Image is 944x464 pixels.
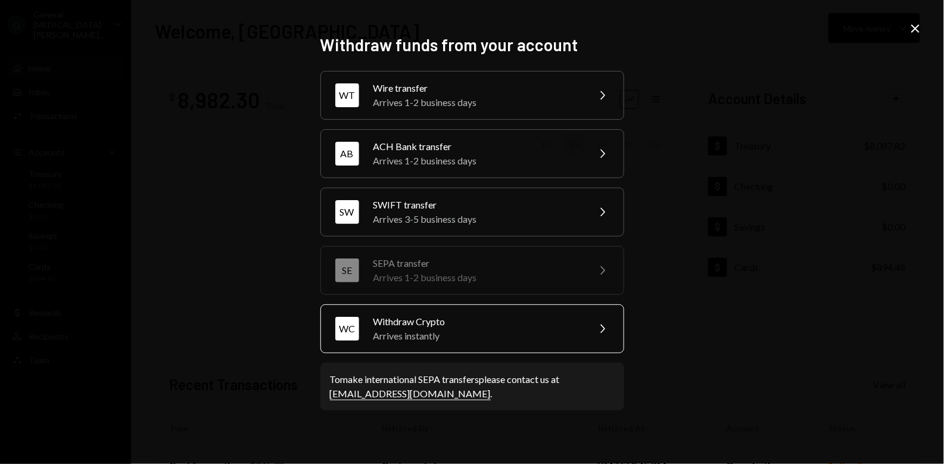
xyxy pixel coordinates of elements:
[330,372,615,401] div: To make international SEPA transfers please contact us at .
[320,246,624,295] button: SESEPA transferArrives 1-2 business days
[373,329,581,343] div: Arrives instantly
[335,200,359,224] div: SW
[335,83,359,107] div: WT
[320,188,624,236] button: SWSWIFT transferArrives 3-5 business days
[335,317,359,341] div: WC
[373,139,581,154] div: ACH Bank transfer
[373,314,581,329] div: Withdraw Crypto
[373,270,581,285] div: Arrives 1-2 business days
[320,71,624,120] button: WTWire transferArrives 1-2 business days
[320,304,624,353] button: WCWithdraw CryptoArrives instantly
[335,142,359,166] div: AB
[320,33,624,57] h2: Withdraw funds from your account
[330,388,491,400] a: [EMAIL_ADDRESS][DOMAIN_NAME]
[320,129,624,178] button: ABACH Bank transferArrives 1-2 business days
[335,259,359,282] div: SE
[373,198,581,212] div: SWIFT transfer
[373,154,581,168] div: Arrives 1-2 business days
[373,81,581,95] div: Wire transfer
[373,212,581,226] div: Arrives 3-5 business days
[373,95,581,110] div: Arrives 1-2 business days
[373,256,581,270] div: SEPA transfer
